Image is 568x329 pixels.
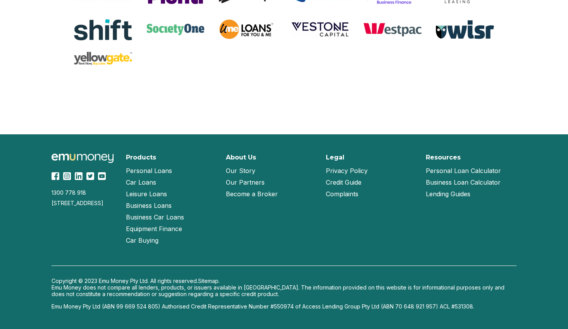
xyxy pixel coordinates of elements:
[146,24,205,35] img: SocietyOne
[226,154,256,161] h2: About Us
[291,21,349,38] img: Vestone
[52,154,114,163] img: Emu Money
[52,172,59,180] img: Facebook
[126,223,182,235] a: Equipment Finance
[74,52,132,65] img: Yellow Gate
[52,200,117,206] div: [STREET_ADDRESS]
[426,176,501,188] a: Business Loan Calculator
[86,172,94,180] img: Twitter
[126,211,184,223] a: Business Car Loans
[326,165,368,176] a: Privacy Policy
[52,189,117,196] div: 1300 778 918
[426,188,470,200] a: Lending Guides
[63,172,71,180] img: Instagram
[426,154,461,161] h2: Resources
[226,188,278,200] a: Become a Broker
[98,172,106,180] img: YouTube
[126,200,172,211] a: Business Loans
[326,176,361,188] a: Credit Guide
[226,176,265,188] a: Our Partners
[126,165,172,176] a: Personal Loans
[52,284,516,297] p: Emu Money does not compare all lenders, products, or issuers available in [GEOGRAPHIC_DATA]. The ...
[219,18,277,41] img: UME Loans
[52,303,516,310] p: Emu Money Pty Ltd (ABN 99 669 524 805) Authorised Credit Representative Number #550974 of Access ...
[198,278,220,284] a: Sitemap.
[74,18,132,41] img: Shift
[126,154,156,161] h2: Products
[126,188,167,200] a: Leisure Loans
[326,188,358,200] a: Complaints
[126,235,158,246] a: Car Buying
[75,172,83,180] img: LinkedIn
[426,165,501,176] a: Personal Loan Calculator
[326,154,344,161] h2: Legal
[126,176,156,188] a: Car Loans
[52,278,516,284] p: Copyright © 2023 Emu Money Pty Ltd. All rights reserved.
[436,20,494,39] img: Wisr
[363,22,422,37] img: Westpac
[226,165,255,176] a: Our Story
